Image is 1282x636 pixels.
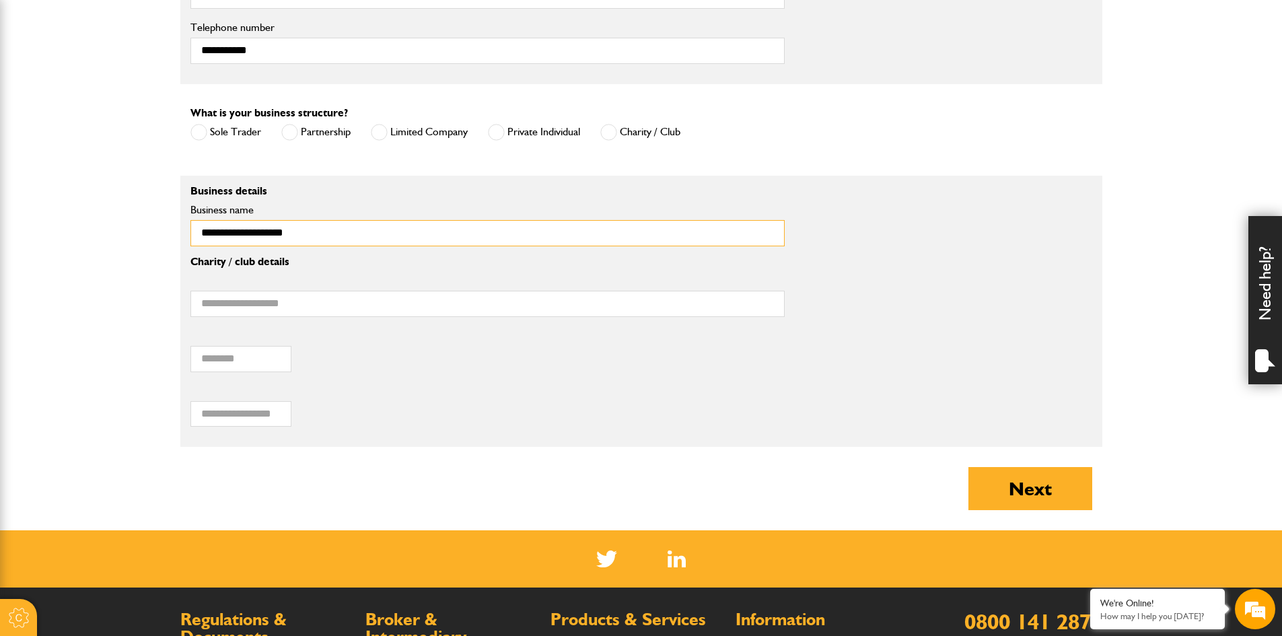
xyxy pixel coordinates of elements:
[17,164,246,194] input: Enter your email address
[1100,611,1215,621] p: How may I help you today?
[190,124,261,141] label: Sole Trader
[190,22,785,33] label: Telephone number
[371,124,468,141] label: Limited Company
[668,551,686,567] img: Linked In
[600,124,680,141] label: Charity / Club
[550,611,722,629] h2: Products & Services
[23,75,57,94] img: d_20077148190_company_1631870298795_20077148190
[183,415,244,433] em: Start Chat
[1100,598,1215,609] div: We're Online!
[736,611,907,629] h2: Information
[1248,216,1282,384] div: Need help?
[17,244,246,403] textarea: Type your message and hit 'Enter'
[488,124,580,141] label: Private Individual
[221,7,253,39] div: Minimize live chat window
[17,204,246,234] input: Enter your phone number
[668,551,686,567] a: LinkedIn
[190,186,785,197] p: Business details
[964,608,1102,635] a: 0800 141 2877
[190,205,785,215] label: Business name
[190,256,785,267] p: Charity / club details
[17,125,246,154] input: Enter your last name
[190,108,348,118] label: What is your business structure?
[596,551,617,567] img: Twitter
[968,467,1092,510] button: Next
[70,75,226,93] div: Chat with us now
[281,124,351,141] label: Partnership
